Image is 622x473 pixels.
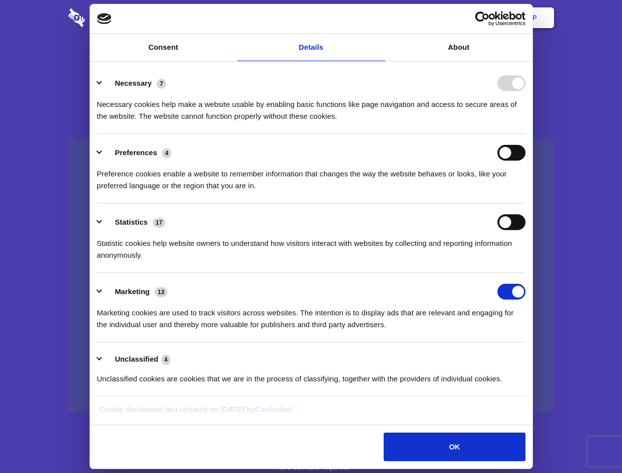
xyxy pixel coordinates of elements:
h1: Eliminate Slack Data Loss. [68,44,554,80]
a: Wistia video thumbnail [68,139,554,412]
a: Pricing [289,2,332,33]
button: Preferences (4) [97,145,178,161]
label: Necessary [115,79,152,87]
div: Preference cookies enable a website to remember information that changes the way the website beha... [97,161,525,192]
button: OK [384,433,525,461]
label: Marketing [115,287,150,296]
button: Marketing (13) [97,284,174,300]
a: Consent [90,34,237,61]
div: Unclassified cookies are cookies that we are in the process of classifying, together with the pro... [97,366,525,385]
button: Statistics (17) [97,214,172,230]
span: 13 [155,287,167,297]
a: Contact [399,2,445,33]
div: Cookie declaration last updated on [DATE] by [92,404,530,423]
iframe: Drift Widget Chat Controller [573,424,610,461]
div: Necessary cookies help make a website usable by enabling basic functions like page navigation and... [97,91,525,122]
img: logo [97,13,112,24]
span: 17 [153,218,165,228]
button: Unclassified (4) [97,353,177,366]
span: 7 [157,79,166,89]
a: Cookiebot [255,405,293,413]
label: Preferences [115,148,157,157]
h4: Auto-redaction of sensitive data, encrypted data sharing and self-destructing private chats. Shar... [68,90,554,122]
a: Details [237,34,385,61]
label: Statistics [115,218,148,226]
a: Login [447,2,490,33]
button: Necessary (7) [97,75,172,91]
span: 4 [162,355,171,365]
div: Marketing cookies are used to track visitors across websites. The intention is to display ads tha... [97,300,525,331]
div: Statistic cookies help website owners to understand how visitors interact with websites by collec... [97,230,525,261]
span: 4 [162,148,171,158]
a: About [385,34,533,61]
img: logo-wordmark-white-trans-d4663122ce5f474addd5e946df7df03e33cb6a1c49d2221995e7729f52c070b2.svg [68,8,153,27]
a: Usercentrics Cookiebot - opens in a new window [439,11,525,26]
